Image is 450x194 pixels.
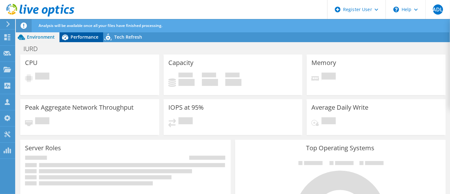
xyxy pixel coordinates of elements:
[240,145,441,152] h3: Top Operating Systems
[311,59,336,66] h3: Memory
[39,23,162,28] span: Analysis will be available once all your files have finished processing.
[178,73,193,79] span: Used
[21,45,47,52] h1: IURD
[322,117,336,126] span: Pending
[202,73,216,79] span: Free
[35,73,49,81] span: Pending
[25,104,134,111] h3: Peak Aggregate Network Throughput
[114,34,142,40] span: Tech Refresh
[168,104,204,111] h3: IOPS at 95%
[178,117,193,126] span: Pending
[178,79,195,86] h4: 0 GiB
[25,59,38,66] h3: CPU
[202,79,218,86] h4: 0 GiB
[225,73,240,79] span: Total
[433,4,443,15] span: ADL
[322,73,336,81] span: Pending
[311,104,368,111] h3: Average Daily Write
[25,145,61,152] h3: Server Roles
[225,79,241,86] h4: 0 GiB
[393,7,399,12] svg: \n
[71,34,98,40] span: Performance
[168,59,193,66] h3: Capacity
[27,34,55,40] span: Environment
[35,117,49,126] span: Pending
